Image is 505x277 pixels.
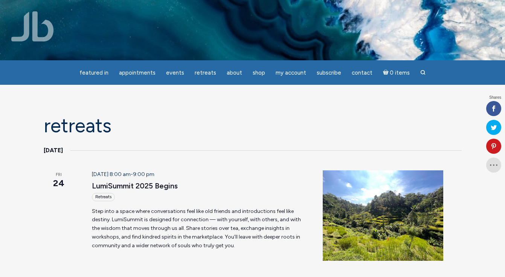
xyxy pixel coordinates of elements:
a: Contact [347,66,377,80]
img: Jamie Butler. The Everyday Medium [11,11,54,41]
a: Retreats [190,66,221,80]
a: Subscribe [312,66,346,80]
span: Shares [489,96,501,99]
span: 9:00 pm [133,171,154,178]
time: [DATE] [44,145,63,155]
span: Subscribe [317,69,341,76]
p: Step into a space where conversations feel like old friends and introductions feel like destiny. ... [92,207,305,250]
span: Fri [44,172,74,178]
a: featured in [75,66,113,80]
span: featured in [79,69,108,76]
span: Appointments [119,69,156,76]
span: Events [166,69,184,76]
a: About [222,66,247,80]
span: [DATE] 8:00 am [92,171,131,178]
h1: Retreats [44,115,462,136]
a: Appointments [114,66,160,80]
span: My Account [276,69,306,76]
span: About [227,69,242,76]
a: Cart0 items [378,65,415,80]
a: My Account [271,66,311,80]
time: - [92,171,154,178]
a: Shop [248,66,270,80]
a: Events [162,66,189,80]
span: 0 items [390,70,410,76]
i: Cart [383,69,390,76]
div: Retreats [92,193,115,201]
span: Contact [352,69,372,76]
span: Retreats [195,69,216,76]
span: 24 [44,177,74,190]
a: LumiSummit 2025 Begins [92,181,178,191]
span: Shop [253,69,265,76]
img: JBM Bali Rice Fields 2 [323,170,443,261]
